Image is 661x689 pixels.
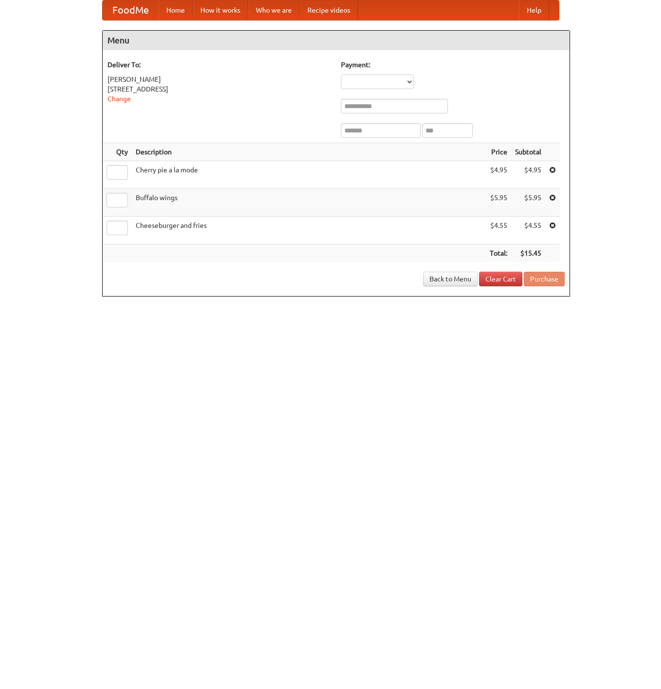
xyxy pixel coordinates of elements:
a: Back to Menu [423,272,478,286]
div: [STREET_ADDRESS] [107,84,331,94]
td: $5.95 [486,189,511,217]
td: $5.95 [511,189,545,217]
th: Subtotal [511,143,545,161]
button: Purchase [524,272,565,286]
div: [PERSON_NAME] [107,74,331,84]
th: Price [486,143,511,161]
a: Clear Cart [479,272,522,286]
td: Buffalo wings [132,189,486,217]
h5: Deliver To: [107,60,331,70]
h5: Payment: [341,60,565,70]
a: FoodMe [103,0,159,20]
td: $4.55 [511,217,545,244]
a: Help [519,0,549,20]
th: Description [132,143,486,161]
td: $4.95 [486,161,511,189]
td: $4.55 [486,217,511,244]
a: How it works [193,0,248,20]
td: Cheeseburger and fries [132,217,486,244]
a: Change [107,95,131,103]
h4: Menu [103,31,570,50]
td: Cherry pie a la mode [132,161,486,189]
th: Total: [486,244,511,262]
a: Who we are [248,0,300,20]
th: $15.45 [511,244,545,262]
th: Qty [103,143,132,161]
td: $4.95 [511,161,545,189]
a: Recipe videos [300,0,358,20]
a: Home [159,0,193,20]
